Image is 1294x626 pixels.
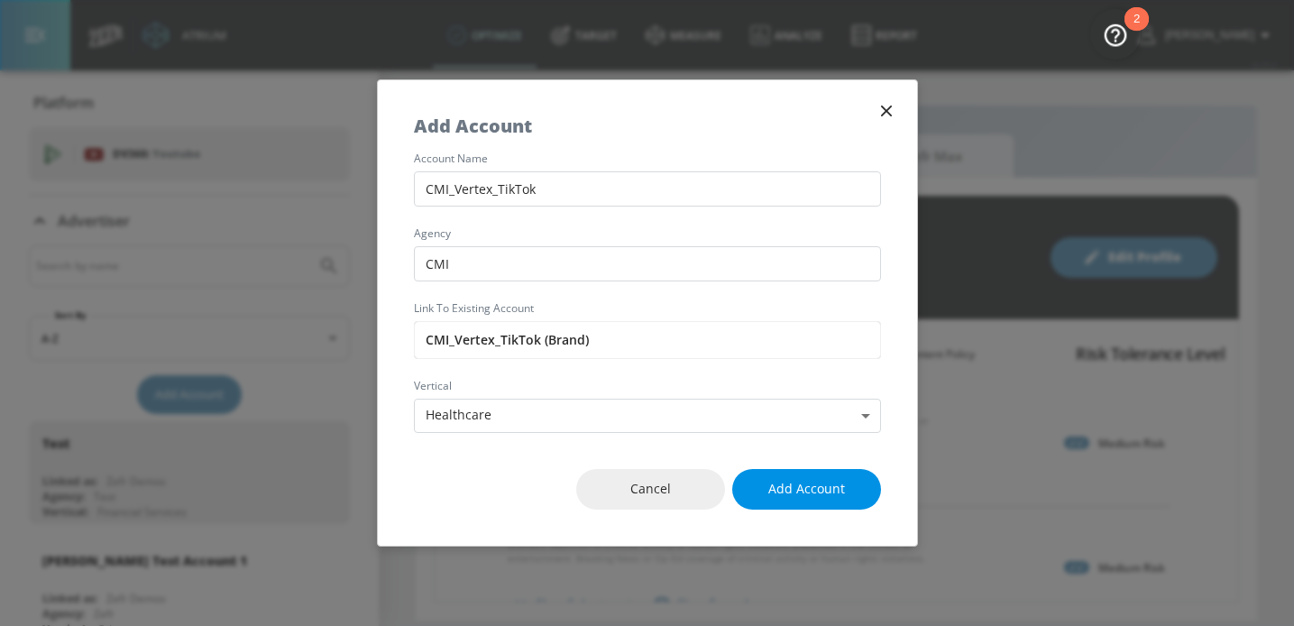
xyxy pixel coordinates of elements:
[414,153,881,164] label: account name
[414,171,881,207] input: Enter account name
[768,478,845,501] span: Add Account
[414,116,532,135] h5: Add Account
[1090,9,1141,60] button: Open Resource Center, 2 new notifications
[414,381,881,391] label: vertical
[414,399,881,434] div: Healthcare
[576,469,725,510] button: Cancel
[612,478,689,501] span: Cancel
[414,321,881,359] input: Enter account name
[414,303,881,314] label: Link to Existing Account
[414,228,881,239] label: agency
[414,246,881,281] input: Enter agency name
[1133,19,1140,42] div: 2
[732,469,881,510] button: Add Account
